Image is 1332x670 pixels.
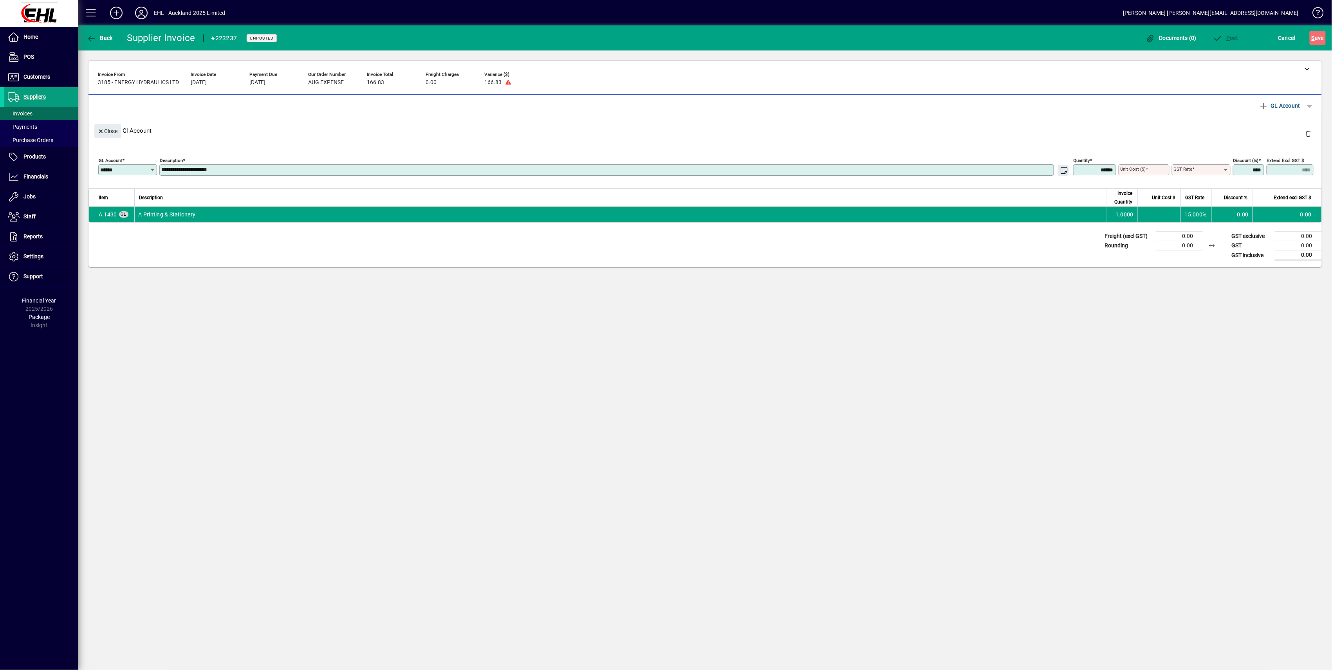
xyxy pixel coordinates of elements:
[211,32,237,45] div: #223237
[4,267,78,286] a: Support
[23,233,43,240] span: Reports
[1275,250,1322,260] td: 0.00
[1212,207,1253,222] td: 0.00
[23,213,36,220] span: Staff
[8,110,32,117] span: Invoices
[4,187,78,207] a: Jobs
[4,47,78,67] a: POS
[1156,241,1203,250] td: 0.00
[1152,193,1176,202] span: Unit Cost $
[1146,35,1197,41] span: Documents (0)
[4,120,78,133] a: Payments
[1186,193,1205,202] span: GST Rate
[1106,207,1137,222] td: 1.0000
[308,79,344,86] span: AUG EXPENSE
[98,79,179,86] span: 3185 - ENERGY HYDRAULICS LTD
[191,79,207,86] span: [DATE]
[1121,166,1146,172] mat-label: Unit Cost ($)
[104,6,129,20] button: Add
[4,247,78,267] a: Settings
[99,193,108,202] span: Item
[4,107,78,120] a: Invoices
[1267,158,1304,163] mat-label: Extend excl GST $
[1074,158,1090,163] mat-label: Quantity
[8,137,53,143] span: Purchase Orders
[92,127,123,134] app-page-header-button: Close
[1310,31,1326,45] button: Save
[23,193,36,200] span: Jobs
[88,116,1322,145] div: Gl Account
[1228,232,1275,241] td: GST exclusive
[85,31,115,45] button: Back
[1144,31,1198,45] button: Documents (0)
[1275,232,1322,241] td: 0.00
[1211,31,1240,45] button: Post
[4,227,78,247] a: Reports
[8,124,37,130] span: Payments
[250,36,274,41] span: Unposted
[23,74,50,80] span: Customers
[1228,250,1275,260] td: GST inclusive
[23,94,46,100] span: Suppliers
[1123,7,1299,19] div: [PERSON_NAME] [PERSON_NAME][EMAIL_ADDRESS][DOMAIN_NAME]
[23,34,38,40] span: Home
[1156,232,1203,241] td: 0.00
[1275,241,1322,250] td: 0.00
[121,212,126,216] span: GL
[23,173,48,180] span: Financials
[87,35,113,41] span: Back
[1180,207,1212,222] td: 15.000%
[154,7,226,19] div: EHL - Auckland 2025 Limited
[78,31,121,45] app-page-header-button: Back
[1233,158,1259,163] mat-label: Discount (%)
[1213,35,1238,41] span: ost
[99,158,122,163] mat-label: GL Account
[1312,35,1315,41] span: S
[4,27,78,47] a: Home
[426,79,437,86] span: 0.00
[4,67,78,87] a: Customers
[4,147,78,167] a: Products
[4,207,78,227] a: Staff
[129,6,154,20] button: Profile
[1174,166,1193,172] mat-label: GST rate
[1274,193,1312,202] span: Extend excl GST $
[367,79,384,86] span: 166.83
[23,153,46,160] span: Products
[29,314,50,320] span: Package
[1299,130,1318,137] app-page-header-button: Delete
[1227,35,1230,41] span: P
[94,124,121,138] button: Close
[1101,241,1156,250] td: Rounding
[1299,124,1318,143] button: Delete
[1278,32,1296,44] span: Cancel
[23,273,43,279] span: Support
[1312,32,1324,44] span: ave
[160,158,183,163] mat-label: Description
[97,125,118,138] span: Close
[1307,2,1322,27] a: Knowledge Base
[127,32,195,44] div: Supplier Invoice
[1253,207,1321,222] td: 0.00
[23,54,34,60] span: POS
[22,297,56,304] span: Financial Year
[249,79,265,86] span: [DATE]
[1101,232,1156,241] td: Freight (excl GST)
[1228,241,1275,250] td: GST
[99,211,117,218] span: A Printing & Stationery
[484,79,502,86] span: 166.83
[134,207,1106,222] td: A Printing & Stationery
[1224,193,1248,202] span: Discount %
[1276,31,1298,45] button: Cancel
[4,133,78,147] a: Purchase Orders
[139,193,163,202] span: Description
[23,253,43,259] span: Settings
[4,167,78,187] a: Financials
[1111,189,1133,206] span: Invoice Quantity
